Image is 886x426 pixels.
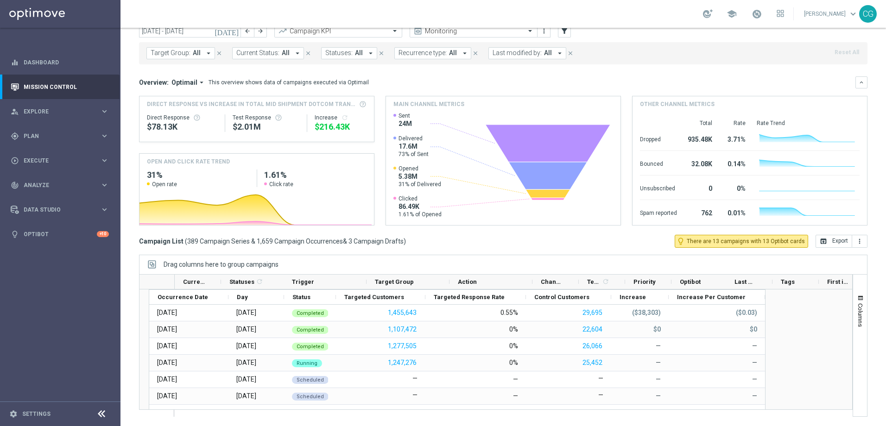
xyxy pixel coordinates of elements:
[558,25,571,38] button: filter_alt
[598,407,603,416] label: —
[236,375,256,383] div: Friday
[752,342,757,350] span: —
[164,261,278,268] div: Row Groups
[244,28,251,34] i: arrow_back
[509,342,518,350] div: 0%
[375,278,414,285] span: Target Group
[254,276,263,287] span: Calculate column
[169,78,209,87] button: Optimail arrow_drop_down
[723,205,746,219] div: 0.01%
[11,157,19,165] i: play_circle_outline
[472,50,479,56] i: close
[164,261,278,268] span: Drag columns here to group campaigns
[282,49,290,57] span: All
[582,324,603,335] button: 22,604
[10,182,109,189] div: track_changes Analyze keyboard_arrow_right
[11,222,109,246] div: Optibot
[387,340,418,352] button: 1,277,505
[278,26,287,36] i: trending_up
[680,278,701,285] span: Optibot
[10,108,109,115] button: person_search Explore keyboard_arrow_right
[458,278,477,285] span: Action
[305,50,311,56] i: close
[10,83,109,91] div: Mission Control
[11,58,19,67] i: equalizer
[540,27,548,35] i: more_vert
[413,26,423,36] i: preview
[236,342,256,350] div: Wednesday
[632,308,661,317] p: ($38,303)
[100,205,109,214] i: keyboard_arrow_right
[11,157,100,165] div: Execute
[653,325,661,333] p: $0
[229,278,254,285] span: Statuses
[24,75,109,99] a: Mission Control
[598,391,603,399] label: —
[556,49,564,57] i: arrow_drop_down
[399,150,429,158] span: 73% of Sent
[100,156,109,165] i: keyboard_arrow_right
[567,50,574,56] i: close
[509,358,518,367] div: 0%
[677,237,685,245] i: lightbulb_outline
[620,294,646,301] span: Increase
[412,391,418,399] label: —
[315,121,367,132] div: $216,427
[602,278,609,285] i: refresh
[10,231,109,238] button: lightbulb Optibot +10
[293,49,302,57] i: arrow_drop_down
[377,48,386,58] button: close
[858,79,865,86] i: keyboard_arrow_down
[816,235,852,248] button: open_in_browser Export
[297,344,324,350] span: Completed
[10,59,109,66] button: equalizer Dashboard
[736,308,757,317] p: ($0.03)
[399,202,442,211] span: 86.49K
[827,278,849,285] span: First in Range
[11,107,100,116] div: Explore
[11,75,109,99] div: Mission Control
[292,375,329,384] colored-tag: Scheduled
[10,132,109,140] div: gps_fixed Plan keyboard_arrow_right
[204,49,213,57] i: arrow_drop_down
[434,294,505,301] span: Targeted Response Rate
[10,206,109,213] button: Data Studio keyboard_arrow_right
[24,133,100,139] span: Plan
[752,376,757,383] span: —
[399,211,442,218] span: 1.61% of Opened
[399,172,441,181] span: 5.38M
[100,107,109,116] i: keyboard_arrow_right
[852,235,867,248] button: more_vert
[399,142,429,150] span: 17.6M
[587,278,601,285] span: Templates
[158,294,208,301] span: Occurrence Date
[688,119,712,127] div: Total
[509,325,518,333] div: 0%
[855,76,867,88] button: keyboard_arrow_down
[11,206,100,214] div: Data Studio
[152,181,177,188] span: Open rate
[848,9,858,19] span: keyboard_arrow_down
[688,131,712,146] div: 935.48K
[237,294,248,301] span: Day
[857,303,864,327] span: Columns
[297,310,324,316] span: Completed
[257,28,264,34] i: arrow_forward
[97,231,109,237] div: +10
[9,410,18,418] i: settings
[185,237,187,245] span: (
[656,376,661,383] span: —
[752,359,757,366] span: —
[241,25,254,38] button: arrow_back
[750,325,757,333] p: $0
[394,47,471,59] button: Recurrence type: All arrow_drop_down
[399,119,412,128] span: 24M
[723,156,746,170] div: 0.14%
[146,47,215,59] button: Target Group: All arrow_drop_down
[197,78,206,87] i: arrow_drop_down
[513,409,518,417] div: —
[11,181,19,189] i: track_changes
[723,180,746,195] div: 0%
